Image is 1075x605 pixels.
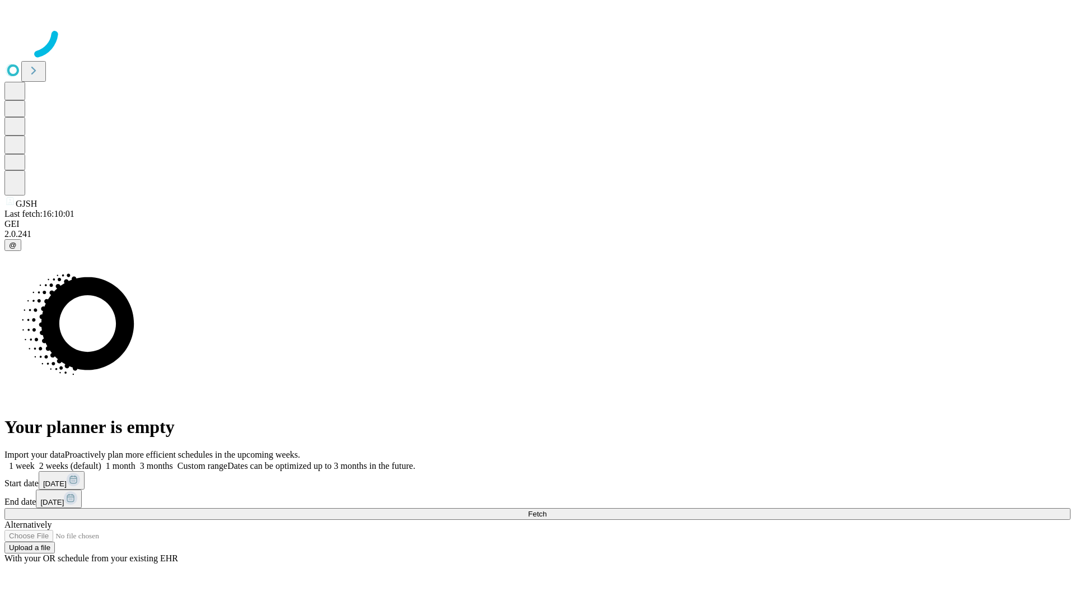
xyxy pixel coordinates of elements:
[4,508,1071,520] button: Fetch
[4,490,1071,508] div: End date
[4,542,55,553] button: Upload a file
[9,461,35,471] span: 1 week
[4,209,74,218] span: Last fetch: 16:10:01
[177,461,227,471] span: Custom range
[9,241,17,249] span: @
[4,417,1071,438] h1: Your planner is empty
[43,480,67,488] span: [DATE]
[4,520,52,529] span: Alternatively
[106,461,135,471] span: 1 month
[4,239,21,251] button: @
[4,553,178,563] span: With your OR schedule from your existing EHR
[4,471,1071,490] div: Start date
[4,219,1071,229] div: GEI
[4,450,65,459] span: Import your data
[528,510,546,518] span: Fetch
[40,498,64,506] span: [DATE]
[39,471,85,490] button: [DATE]
[65,450,300,459] span: Proactively plan more efficient schedules in the upcoming weeks.
[4,229,1071,239] div: 2.0.241
[140,461,173,471] span: 3 months
[16,199,37,208] span: GJSH
[36,490,82,508] button: [DATE]
[39,461,101,471] span: 2 weeks (default)
[227,461,415,471] span: Dates can be optimized up to 3 months in the future.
